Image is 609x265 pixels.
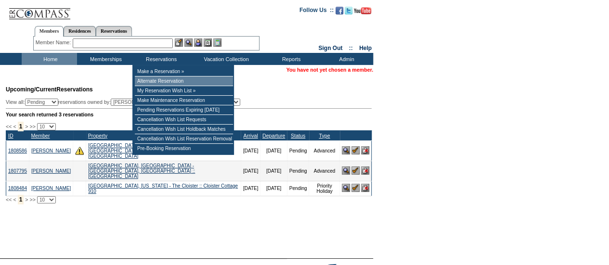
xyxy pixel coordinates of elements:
td: Pending Reservations Expiring [DATE] [135,105,233,115]
img: Reservations [204,38,212,47]
img: There are insufficient days and/or tokens to cover this reservation [75,146,84,155]
img: Cancel Reservation [361,166,369,175]
span: < [13,197,16,202]
td: Reservations [132,53,188,65]
a: Sign Out [318,45,342,51]
img: b_edit.gif [175,38,183,47]
span: << [6,124,12,129]
td: Home [22,53,77,65]
img: View Reservation [342,146,350,154]
img: Cancel Reservation [361,184,369,192]
td: Reports [262,53,318,65]
td: [DATE] [241,181,260,196]
img: Become our fan on Facebook [336,7,343,14]
a: Become our fan on Facebook [336,10,343,15]
td: [DATE] [241,140,260,161]
td: Cancellation Wish List Reservation Removal [135,134,233,144]
img: b_calculator.gif [213,38,221,47]
a: [PERSON_NAME] [31,168,71,174]
a: Member [31,133,50,139]
td: [DATE] [260,161,287,181]
td: Alternate Reservation [135,76,233,86]
span: > [25,197,28,202]
td: [DATE] [260,181,287,196]
td: Pending [287,161,309,181]
span: Upcoming/Current [6,86,56,93]
td: Make Maintenance Reservation [135,96,233,105]
a: 1808586 [8,148,27,153]
span: >> [29,197,35,202]
img: Impersonate [194,38,202,47]
img: Confirm Reservation [351,146,360,154]
a: 1807795 [8,168,27,174]
td: My Reservation Wish List » [135,86,233,96]
a: Subscribe to our YouTube Channel [354,10,371,15]
a: [PERSON_NAME] [31,186,71,191]
a: Arrival [243,133,258,139]
span: :: [349,45,353,51]
a: Type [319,133,330,139]
span: << [6,197,12,202]
td: Advanced [309,140,340,161]
span: You have not yet chosen a member. [286,67,373,73]
a: 1808484 [8,186,27,191]
td: Cancellation Wish List Requests [135,115,233,125]
a: [GEOGRAPHIC_DATA], [GEOGRAPHIC_DATA] - [GEOGRAPHIC_DATA], [GEOGRAPHIC_DATA] :: [GEOGRAPHIC_DATA] [88,163,195,179]
td: Memberships [77,53,132,65]
td: Vacation Collection [188,53,262,65]
a: Follow us on Twitter [345,10,352,15]
a: ID [8,133,13,139]
div: Member Name: [36,38,73,47]
img: View [184,38,193,47]
a: Departure [262,133,285,139]
span: Reservations [6,86,93,93]
td: Advanced [309,161,340,181]
a: [PERSON_NAME] [31,148,71,153]
a: [GEOGRAPHIC_DATA], [GEOGRAPHIC_DATA] - [GEOGRAPHIC_DATA], [GEOGRAPHIC_DATA] :: [GEOGRAPHIC_DATA] [88,143,195,159]
img: Subscribe to our YouTube Channel [354,7,371,14]
a: [GEOGRAPHIC_DATA], [US_STATE] - The Cloister :: Cloister Cottage 910 [88,183,238,194]
span: 1 [18,122,24,131]
a: Status [291,133,305,139]
td: Pending [287,181,309,196]
div: View all: reservations owned by: [6,99,245,106]
img: Cancel Reservation [361,146,369,154]
td: Follow Us :: [299,6,334,17]
img: View Reservation [342,166,350,175]
td: [DATE] [241,161,260,181]
img: View Reservation [342,184,350,192]
span: > [25,124,28,129]
span: < [13,124,16,129]
a: Help [359,45,372,51]
span: >> [29,124,35,129]
a: Property [88,133,107,139]
td: Pending [287,140,309,161]
img: Follow us on Twitter [345,7,352,14]
td: [DATE] [260,140,287,161]
span: 1 [18,195,24,204]
td: Make a Reservation » [135,67,233,76]
img: Confirm Reservation [351,166,360,175]
td: Pre-Booking Reservation [135,144,233,153]
a: Members [35,26,64,37]
td: Priority Holiday [309,181,340,196]
div: Your search returned 3 reservations [6,112,372,117]
a: Residences [64,26,96,36]
a: Reservations [96,26,132,36]
td: Admin [318,53,373,65]
img: Confirm Reservation [351,184,360,192]
td: Cancellation Wish List Holdback Matches [135,125,233,134]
